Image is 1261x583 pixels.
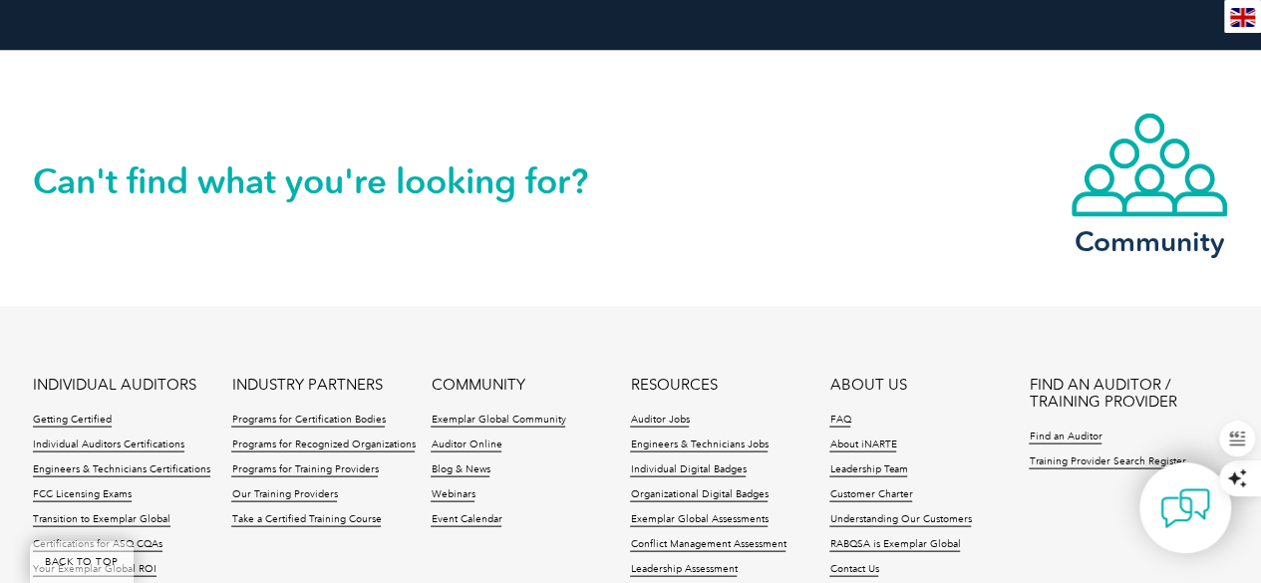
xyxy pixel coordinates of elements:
[431,488,474,502] a: Webinars
[30,541,134,583] a: BACK TO TOP
[33,488,132,502] a: FCC Licensing Exams
[630,377,717,394] a: RESOURCES
[630,513,768,527] a: Exemplar Global Assessments
[431,377,524,394] a: COMMUNITY
[829,414,850,428] a: FAQ
[431,438,501,452] a: Auditor Online
[630,563,737,577] a: Leadership Assessment
[231,488,337,502] a: Our Training Providers
[829,513,971,527] a: Understanding Our Customers
[829,438,896,452] a: About iNARTE
[231,414,385,428] a: Programs for Certification Bodies
[231,463,378,477] a: Programs for Training Providers
[829,463,907,477] a: Leadership Team
[829,488,912,502] a: Customer Charter
[33,513,170,527] a: Transition to Exemplar Global
[829,563,878,577] a: Contact Us
[1029,455,1185,469] a: Training Provider Search Register
[431,414,565,428] a: Exemplar Global Community
[231,438,415,452] a: Programs for Recognized Organizations
[33,414,112,428] a: Getting Certified
[1070,229,1229,254] h3: Community
[630,538,786,552] a: Conflict Management Assessment
[231,513,381,527] a: Take a Certified Training Course
[630,488,768,502] a: Organizational Digital Badges
[630,438,768,452] a: Engineers & Technicians Jobs
[1070,112,1229,254] a: Community
[431,463,489,477] a: Blog & News
[829,538,960,552] a: RABQSA is Exemplar Global
[33,463,210,477] a: Engineers & Technicians Certifications
[33,377,196,394] a: INDIVIDUAL AUDITORS
[1029,431,1102,444] a: Find an Auditor
[33,538,162,552] a: Certifications for ASQ CQAs
[1029,377,1228,411] a: FIND AN AUDITOR / TRAINING PROVIDER
[33,438,184,452] a: Individual Auditors Certifications
[630,414,689,428] a: Auditor Jobs
[231,377,382,394] a: INDUSTRY PARTNERS
[829,377,906,394] a: ABOUT US
[630,463,746,477] a: Individual Digital Badges
[431,513,501,527] a: Event Calendar
[1230,8,1255,27] img: en
[1070,112,1229,219] img: icon-community.webp
[1160,483,1210,533] img: contact-chat.png
[33,165,631,197] h2: Can't find what you're looking for?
